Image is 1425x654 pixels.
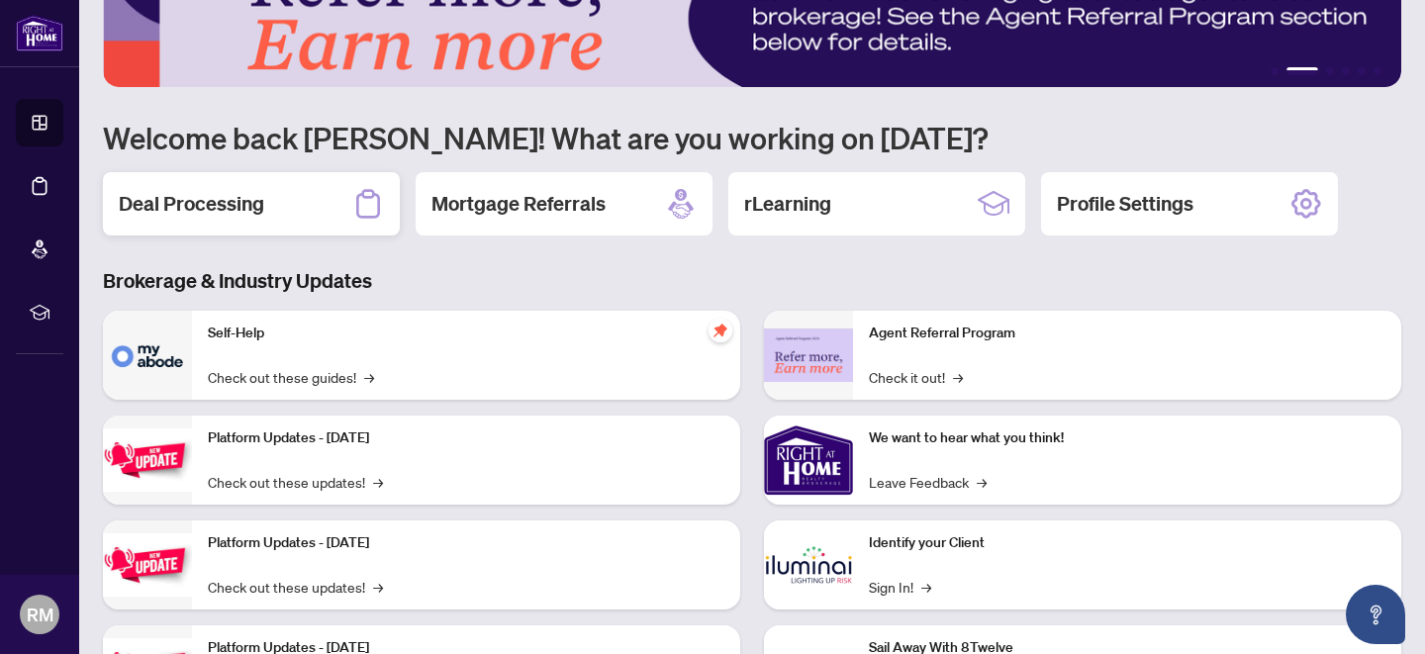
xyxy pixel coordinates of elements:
[208,471,383,493] a: Check out these updates!→
[103,311,192,400] img: Self-Help
[977,471,987,493] span: →
[103,428,192,491] img: Platform Updates - July 21, 2025
[764,328,853,383] img: Agent Referral Program
[431,190,606,218] h2: Mortgage Referrals
[16,15,63,51] img: logo
[208,323,724,344] p: Self-Help
[1358,67,1366,75] button: 5
[103,267,1401,295] h3: Brokerage & Industry Updates
[869,532,1385,554] p: Identify your Client
[1286,67,1318,75] button: 2
[103,119,1401,156] h1: Welcome back [PERSON_NAME]! What are you working on [DATE]?
[27,601,53,628] span: RM
[764,520,853,609] img: Identify your Client
[1057,190,1193,218] h2: Profile Settings
[921,576,931,598] span: →
[744,190,831,218] h2: rLearning
[1346,585,1405,644] button: Open asap
[208,366,374,388] a: Check out these guides!→
[208,576,383,598] a: Check out these updates!→
[1326,67,1334,75] button: 3
[373,576,383,598] span: →
[208,427,724,449] p: Platform Updates - [DATE]
[1342,67,1350,75] button: 4
[1271,67,1279,75] button: 1
[764,416,853,505] img: We want to hear what you think!
[869,323,1385,344] p: Agent Referral Program
[373,471,383,493] span: →
[869,366,963,388] a: Check it out!→
[119,190,264,218] h2: Deal Processing
[709,319,732,342] span: pushpin
[208,532,724,554] p: Platform Updates - [DATE]
[869,471,987,493] a: Leave Feedback→
[1374,67,1381,75] button: 6
[869,576,931,598] a: Sign In!→
[869,427,1385,449] p: We want to hear what you think!
[364,366,374,388] span: →
[103,533,192,596] img: Platform Updates - July 8, 2025
[953,366,963,388] span: →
